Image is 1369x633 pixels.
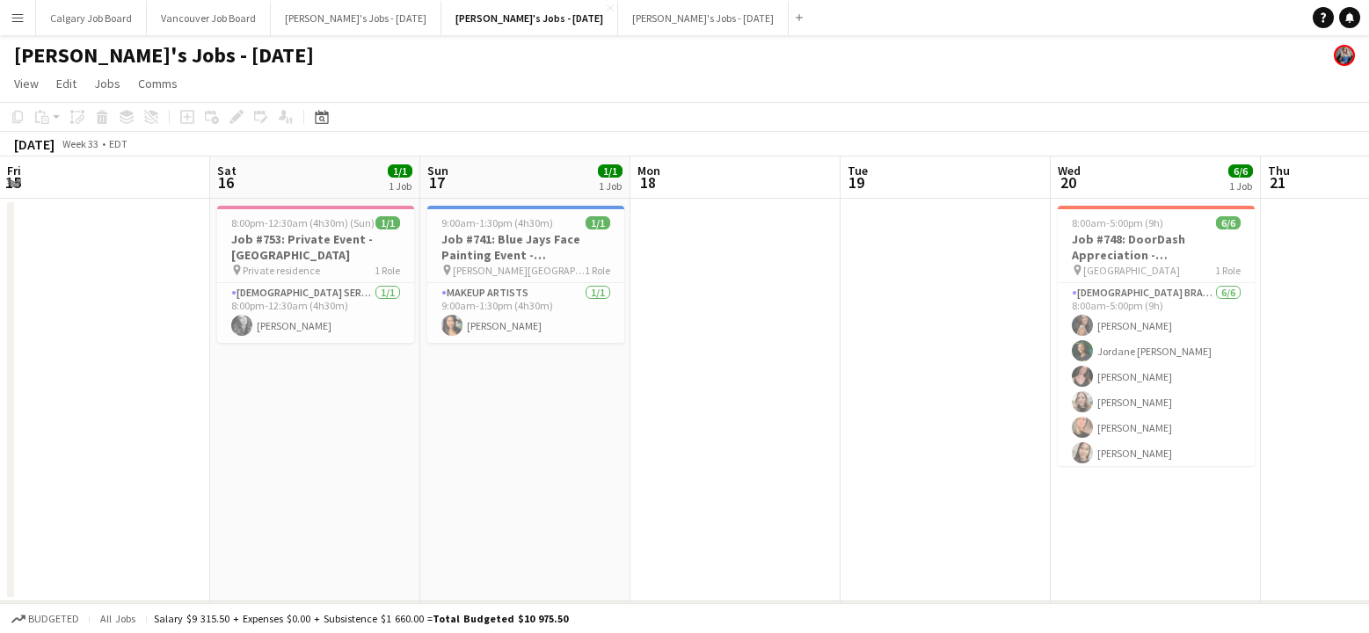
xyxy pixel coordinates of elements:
[1058,231,1255,263] h3: Job #748: DoorDash Appreciation - [GEOGRAPHIC_DATA]
[231,216,375,229] span: 8:00pm-12:30am (4h30m) (Sun)
[58,137,102,150] span: Week 33
[49,72,84,95] a: Edit
[427,163,448,178] span: Sun
[1229,179,1252,193] div: 1 Job
[441,1,618,35] button: [PERSON_NAME]'s Jobs - [DATE]
[36,1,147,35] button: Calgary Job Board
[845,172,868,193] span: 19
[94,76,120,91] span: Jobs
[389,179,411,193] div: 1 Job
[585,264,610,277] span: 1 Role
[848,163,868,178] span: Tue
[598,164,623,178] span: 1/1
[375,264,400,277] span: 1 Role
[217,283,414,343] app-card-role: [DEMOGRAPHIC_DATA] Server1/18:00pm-12:30am (4h30m)[PERSON_NAME]
[599,179,622,193] div: 1 Job
[109,137,127,150] div: EDT
[1265,172,1290,193] span: 21
[9,609,82,629] button: Budgeted
[427,231,624,263] h3: Job #741: Blue Jays Face Painting Event - [GEOGRAPHIC_DATA]
[217,206,414,343] app-job-card: 8:00pm-12:30am (4h30m) (Sun)1/1Job #753: Private Event - [GEOGRAPHIC_DATA] Private residence1 Rol...
[131,72,185,95] a: Comms
[388,164,412,178] span: 1/1
[453,264,585,277] span: [PERSON_NAME][GEOGRAPHIC_DATA] - Gate 7
[425,172,448,193] span: 17
[97,612,139,625] span: All jobs
[147,1,271,35] button: Vancouver Job Board
[1216,216,1241,229] span: 6/6
[14,42,314,69] h1: [PERSON_NAME]'s Jobs - [DATE]
[217,163,237,178] span: Sat
[427,283,624,343] app-card-role: Makeup Artists1/19:00am-1:30pm (4h30m)[PERSON_NAME]
[4,172,21,193] span: 15
[14,135,55,153] div: [DATE]
[635,172,660,193] span: 18
[1055,172,1081,193] span: 20
[427,206,624,343] app-job-card: 9:00am-1:30pm (4h30m)1/1Job #741: Blue Jays Face Painting Event - [GEOGRAPHIC_DATA] [PERSON_NAME]...
[7,163,21,178] span: Fri
[1228,164,1253,178] span: 6/6
[1215,264,1241,277] span: 1 Role
[14,76,39,91] span: View
[243,264,320,277] span: Private residence
[1083,264,1180,277] span: [GEOGRAPHIC_DATA]
[1334,45,1355,66] app-user-avatar: Kirsten Visima Pearson
[637,163,660,178] span: Mon
[618,1,789,35] button: [PERSON_NAME]'s Jobs - [DATE]
[56,76,76,91] span: Edit
[1058,206,1255,466] app-job-card: 8:00am-5:00pm (9h)6/6Job #748: DoorDash Appreciation - [GEOGRAPHIC_DATA] [GEOGRAPHIC_DATA]1 Role[...
[1072,216,1163,229] span: 8:00am-5:00pm (9h)
[1268,163,1290,178] span: Thu
[138,76,178,91] span: Comms
[586,216,610,229] span: 1/1
[217,231,414,263] h3: Job #753: Private Event - [GEOGRAPHIC_DATA]
[215,172,237,193] span: 16
[441,216,553,229] span: 9:00am-1:30pm (4h30m)
[154,612,568,625] div: Salary $9 315.50 + Expenses $0.00 + Subsistence $1 660.00 =
[28,613,79,625] span: Budgeted
[271,1,441,35] button: [PERSON_NAME]'s Jobs - [DATE]
[433,612,568,625] span: Total Budgeted $10 975.50
[375,216,400,229] span: 1/1
[7,72,46,95] a: View
[1058,163,1081,178] span: Wed
[1058,283,1255,470] app-card-role: [DEMOGRAPHIC_DATA] Brand Ambassadors6/68:00am-5:00pm (9h)[PERSON_NAME]Jordane [PERSON_NAME][PERSO...
[87,72,127,95] a: Jobs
